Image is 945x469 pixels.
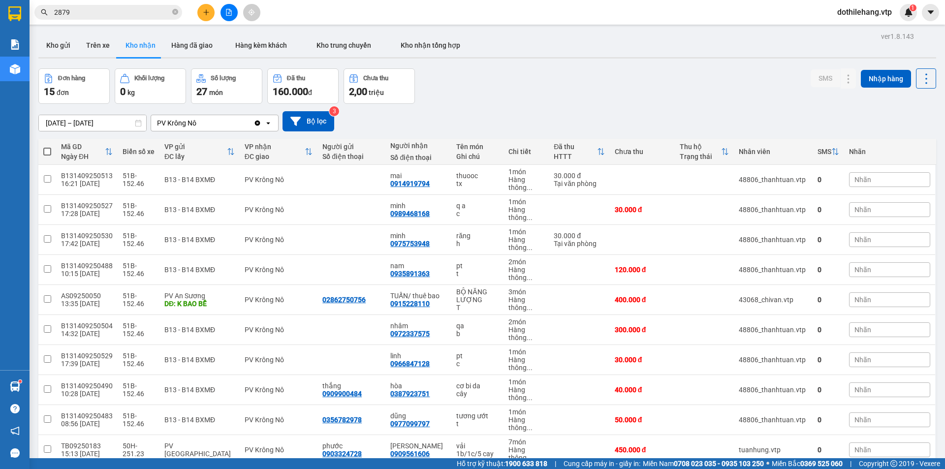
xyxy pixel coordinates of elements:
div: 0 [818,206,839,214]
input: Selected PV Krông Nô. [197,118,198,128]
div: B131409250527 [61,202,113,210]
span: ... [527,244,533,251]
div: Chưa thu [615,148,670,156]
div: hòa [390,382,446,390]
span: ... [527,184,533,191]
div: 0914919794 [390,180,430,188]
div: 0903324728 [322,450,362,458]
span: Nhãn [854,386,871,394]
div: Đã thu [287,75,305,82]
img: warehouse-icon [10,381,20,392]
div: 30.000 đ [554,232,604,240]
span: aim [248,9,255,16]
span: Nhãn [854,176,871,184]
span: Cung cấp máy in - giấy in: [564,458,640,469]
div: 30.000 đ [554,172,604,180]
input: Tìm tên, số ĐT hoặc mã đơn [54,7,170,18]
div: 2 món [508,318,544,326]
button: Chưa thu2,00 triệu [344,68,415,104]
span: 27 [196,86,207,97]
div: 300.000 đ [615,326,670,334]
div: minh [390,232,446,240]
div: nam [390,262,446,270]
span: Hàng kèm khách [235,41,287,49]
span: ... [527,214,533,221]
div: Đơn hàng [58,75,85,82]
img: solution-icon [10,39,20,50]
div: Thu hộ [680,143,721,151]
span: copyright [890,460,897,467]
div: răng [456,232,499,240]
div: 1 món [508,198,544,206]
div: HTTT [554,153,597,160]
button: caret-down [922,4,939,21]
div: PV Krông Nô [245,236,313,244]
div: VP nhận [245,143,305,151]
div: B13 - B14 BXMĐ [164,326,235,334]
div: Đã thu [554,143,597,151]
span: Nhãn [854,356,871,364]
div: 0977099797 [390,420,430,428]
div: Hàng thông thường [508,386,544,402]
button: Nhập hàng [861,70,911,88]
span: Miền Bắc [772,458,843,469]
div: 0 [818,326,839,334]
div: 0 [818,296,839,304]
button: Đã thu160.000đ [267,68,339,104]
span: file-add [225,9,232,16]
div: Khối lượng [134,75,164,82]
span: | [850,458,851,469]
button: file-add [220,4,238,21]
span: Nhãn [854,236,871,244]
div: tuanhung.vtp [739,446,808,454]
div: 0909900484 [322,390,362,398]
div: c [456,210,499,218]
div: 3 món [508,288,544,296]
div: Số điện thoại [390,154,446,161]
div: B13 - B14 BXMĐ [164,206,235,214]
th: Toggle SortBy [813,139,844,165]
div: 0 [818,176,839,184]
div: 0915228110 [390,300,430,308]
div: 0909561606 [390,450,430,458]
div: 7 món [508,438,544,446]
div: h [456,240,499,248]
div: 400.000 đ [615,296,670,304]
div: Nhãn [849,148,930,156]
div: PV Krông Nô [245,176,313,184]
div: B13 - B14 BXMĐ [164,176,235,184]
div: 10:28 [DATE] [61,390,113,398]
div: b [456,330,499,338]
div: 1 món [508,168,544,176]
div: Hàng thông thường [508,326,544,342]
th: Toggle SortBy [240,139,317,165]
div: phước [322,442,380,450]
div: 48806_thanhtuan.vtp [739,236,808,244]
div: SMS [818,148,831,156]
div: B131409250513 [61,172,113,180]
sup: 3 [329,106,339,116]
span: | [555,458,556,469]
button: Đơn hàng15đơn [38,68,110,104]
span: món [209,89,223,96]
div: 0 [818,416,839,424]
button: plus [197,4,215,21]
div: cơ bi da [456,382,499,390]
span: Nhãn [854,446,871,454]
div: 1b/1c/5 cay [456,450,499,458]
div: PV Krông Nô [245,326,313,334]
button: Khối lượng0kg [115,68,186,104]
span: ... [527,394,533,402]
div: tx [456,180,499,188]
span: message [10,448,20,458]
div: 1 món [508,408,544,416]
div: Chi tiết [508,148,544,156]
sup: 1 [19,380,22,383]
span: close-circle [172,9,178,15]
div: minh [390,202,446,210]
span: Hỗ trợ kỹ thuật: [457,458,547,469]
button: Bộ lọc [283,111,334,131]
span: Nhãn [854,206,871,214]
img: warehouse-icon [10,64,20,74]
div: 17:28 [DATE] [61,210,113,218]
